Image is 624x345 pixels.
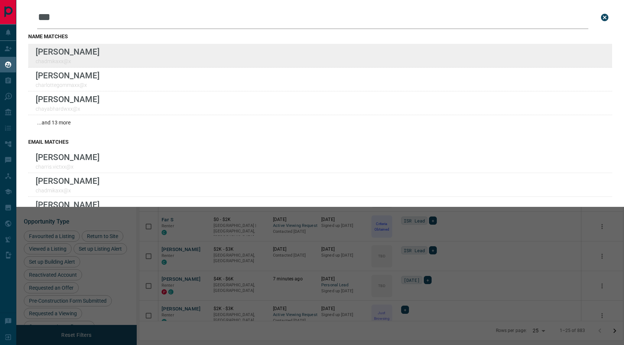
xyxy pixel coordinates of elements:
[36,152,100,162] p: [PERSON_NAME]
[36,164,100,170] p: charris.victxx@x
[36,58,100,64] p: chadmikaxx@x
[36,188,100,193] p: chadmikaxx@x
[28,139,612,145] h3: email matches
[36,71,100,80] p: [PERSON_NAME]
[597,10,612,25] button: close search bar
[36,200,100,209] p: [PERSON_NAME]
[36,94,100,104] p: [PERSON_NAME]
[36,82,100,88] p: charlottegommaxx@x
[36,106,100,112] p: chayabhardwxx@x
[36,176,100,186] p: [PERSON_NAME]
[28,33,612,39] h3: name matches
[28,115,612,130] div: ...and 13 more
[36,47,100,56] p: [PERSON_NAME]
